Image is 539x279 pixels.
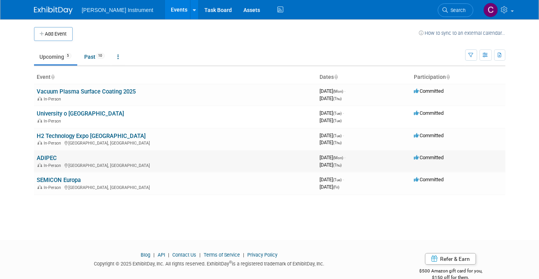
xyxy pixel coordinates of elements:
span: Committed [414,155,444,160]
span: [DATE] [320,139,342,145]
span: [DATE] [320,110,344,116]
a: Blog [141,252,150,258]
a: API [158,252,165,258]
span: 5 [65,53,71,59]
span: (Tue) [333,178,342,182]
span: [DATE] [320,155,346,160]
a: Search [438,3,473,17]
span: Committed [414,88,444,94]
span: Search [448,7,466,13]
span: (Tue) [333,111,342,116]
span: [DATE] [320,162,342,168]
span: In-Person [44,97,64,102]
a: Sort by Event Name [51,74,55,80]
span: (Fri) [333,185,340,189]
span: [DATE] [320,184,340,190]
span: Committed [414,110,444,116]
span: [DATE] [320,95,342,101]
span: (Thu) [333,163,342,167]
img: ExhibitDay [34,7,73,14]
img: In-Person Event [37,141,42,145]
a: Terms of Service [204,252,240,258]
img: In-Person Event [37,185,42,189]
span: (Tue) [333,134,342,138]
div: Copyright © 2025 ExhibitDay, Inc. All rights reserved. ExhibitDay is a registered trademark of Ex... [34,259,385,267]
a: Past10 [79,49,111,64]
span: In-Person [44,185,64,190]
th: Participation [411,71,505,84]
a: H2 Technology Expo [GEOGRAPHIC_DATA] [37,133,146,139]
div: [GEOGRAPHIC_DATA], [GEOGRAPHIC_DATA] [37,162,314,168]
span: [DATE] [320,88,346,94]
img: In-Person Event [37,119,42,122]
span: | [241,252,246,258]
a: Contact Us [172,252,196,258]
div: [GEOGRAPHIC_DATA], [GEOGRAPHIC_DATA] [37,139,314,146]
span: | [166,252,171,258]
a: SEMICON Europa [37,177,81,184]
span: [DATE] [320,117,342,123]
a: ADIPEC [37,155,57,162]
a: Sort by Participation Type [446,74,450,80]
img: In-Person Event [37,163,42,167]
div: [GEOGRAPHIC_DATA], [GEOGRAPHIC_DATA] [37,184,314,190]
img: In-Person Event [37,97,42,100]
span: [DATE] [320,133,344,138]
a: How to sync to an external calendar... [419,30,505,36]
span: (Tue) [333,119,342,123]
span: - [345,155,346,160]
span: In-Person [44,141,64,146]
span: - [343,177,344,182]
a: Vacuum Plasma Surface Coating 2025 [37,88,136,95]
span: - [343,133,344,138]
span: [DATE] [320,177,344,182]
span: In-Person [44,119,64,124]
span: Committed [414,133,444,138]
span: - [343,110,344,116]
span: Committed [414,177,444,182]
img: Christine Batycki [483,3,498,17]
a: University o [GEOGRAPHIC_DATA] [37,110,124,117]
span: 10 [96,53,105,59]
span: - [345,88,346,94]
a: Refer & Earn [425,253,476,265]
span: | [197,252,202,258]
button: Add Event [34,27,73,41]
th: Dates [317,71,411,84]
span: | [151,252,156,258]
a: Sort by Start Date [334,74,338,80]
a: Privacy Policy [247,252,277,258]
span: (Mon) [333,89,343,94]
span: In-Person [44,163,64,168]
span: (Thu) [333,97,342,101]
th: Event [34,71,317,84]
sup: ® [229,260,232,264]
span: [PERSON_NAME] Instrument [82,7,153,13]
span: (Mon) [333,156,343,160]
a: Upcoming5 [34,49,77,64]
span: (Thu) [333,141,342,145]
